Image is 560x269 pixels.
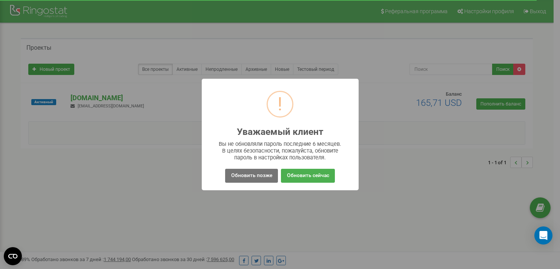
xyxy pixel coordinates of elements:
[4,247,22,265] button: Open CMP widget
[281,169,334,183] button: Обновить сейчас
[216,141,344,161] div: Вы не обновляли пароль последние 6 месяцев. В целях безопасности, пожалуйста, обновите пароль в н...
[534,226,552,245] div: Open Intercom Messenger
[237,127,323,137] h2: Уважаемый клиент
[278,92,282,116] div: !
[225,169,278,183] button: Обновить позже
